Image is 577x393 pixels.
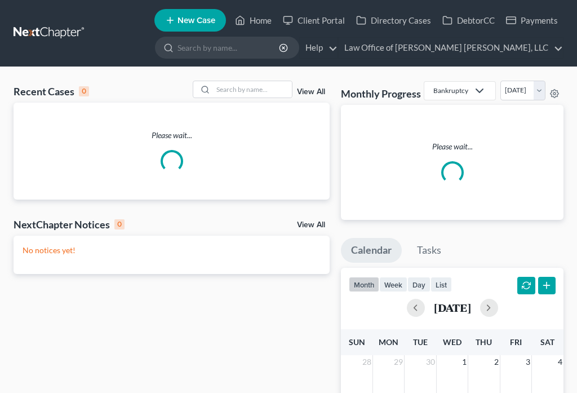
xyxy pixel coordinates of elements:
[379,337,398,347] span: Mon
[425,355,436,369] span: 30
[361,355,372,369] span: 28
[393,355,404,369] span: 29
[297,221,325,229] a: View All
[177,16,215,25] span: New Case
[213,81,292,98] input: Search by name...
[437,10,500,30] a: DebtorCC
[413,337,428,347] span: Tue
[350,141,554,152] p: Please wait...
[339,38,563,58] a: Law Office of [PERSON_NAME] [PERSON_NAME], LLC
[341,87,421,100] h3: Monthly Progress
[297,88,325,96] a: View All
[277,10,350,30] a: Client Portal
[407,238,451,263] a: Tasks
[430,277,452,292] button: list
[540,337,554,347] span: Sat
[14,130,330,141] p: Please wait...
[229,10,277,30] a: Home
[443,337,461,347] span: Wed
[350,10,437,30] a: Directory Cases
[557,355,563,369] span: 4
[510,337,522,347] span: Fri
[177,37,281,58] input: Search by name...
[14,218,125,231] div: NextChapter Notices
[493,355,500,369] span: 2
[14,85,89,98] div: Recent Cases
[525,355,531,369] span: 3
[461,355,468,369] span: 1
[23,245,321,256] p: No notices yet!
[79,86,89,96] div: 0
[379,277,407,292] button: week
[434,302,471,313] h2: [DATE]
[114,219,125,229] div: 0
[300,38,338,58] a: Help
[349,277,379,292] button: month
[349,337,365,347] span: Sun
[433,86,468,95] div: Bankruptcy
[500,10,563,30] a: Payments
[476,337,492,347] span: Thu
[407,277,430,292] button: day
[341,238,402,263] a: Calendar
